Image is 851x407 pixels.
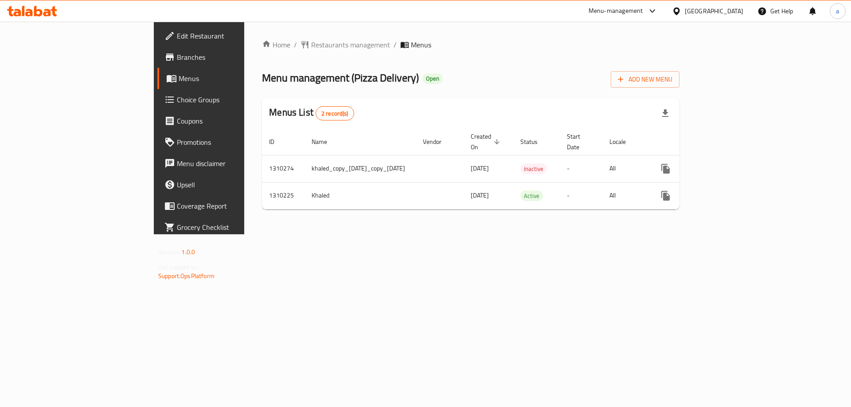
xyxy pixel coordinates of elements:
div: [GEOGRAPHIC_DATA] [685,6,743,16]
span: Grocery Checklist [177,222,289,233]
a: Branches [157,47,296,68]
a: Menus [157,68,296,89]
a: Restaurants management [301,39,390,50]
a: Coverage Report [157,195,296,217]
a: Promotions [157,132,296,153]
td: All [602,155,648,182]
span: Name [312,136,339,147]
span: Add New Menu [618,74,672,85]
button: Add New Menu [611,71,679,88]
a: Upsell [157,174,296,195]
span: Coupons [177,116,289,126]
h2: Menus List [269,106,354,120]
td: All [602,182,648,209]
button: Change Status [676,158,698,179]
span: Start Date [567,131,592,152]
div: Export file [655,103,676,124]
span: Get support on: [158,261,199,273]
a: Choice Groups [157,89,296,110]
span: Status [520,136,549,147]
span: Restaurants management [311,39,390,50]
button: more [655,158,676,179]
span: 1.0.0 [181,246,195,258]
span: Edit Restaurant [177,31,289,41]
span: Upsell [177,179,289,190]
nav: breadcrumb [262,39,679,50]
a: Menu disclaimer [157,153,296,174]
span: [DATE] [471,190,489,201]
td: Khaled [304,182,416,209]
a: Support.OpsPlatform [158,270,215,282]
span: Menus [179,73,289,84]
span: Created On [471,131,503,152]
span: [DATE] [471,163,489,174]
span: Menu disclaimer [177,158,289,169]
div: Menu-management [589,6,643,16]
span: Coverage Report [177,201,289,211]
button: more [655,185,676,206]
td: - [560,182,602,209]
th: Actions [648,128,747,155]
li: / [394,39,397,50]
span: Version: [158,246,180,258]
span: Inactive [520,164,547,174]
div: Total records count [316,106,354,120]
a: Edit Restaurant [157,25,296,47]
span: Menus [411,39,431,50]
a: Grocery Checklist [157,217,296,238]
span: a [836,6,839,16]
button: Change Status [676,185,698,206]
span: Active [520,191,543,201]
span: ID [269,136,286,147]
a: Coupons [157,110,296,132]
span: Promotions [177,137,289,147]
td: khaled_copy_[DATE]_copy_[DATE] [304,155,416,182]
table: enhanced table [262,128,747,209]
span: Vendor [423,136,453,147]
td: - [560,155,602,182]
span: Branches [177,52,289,62]
span: Choice Groups [177,94,289,105]
span: Locale [609,136,637,147]
span: Menu management ( Pizza Delivery ) [262,68,419,88]
span: 2 record(s) [316,109,354,118]
span: Open [422,75,443,82]
div: Open [422,74,443,84]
